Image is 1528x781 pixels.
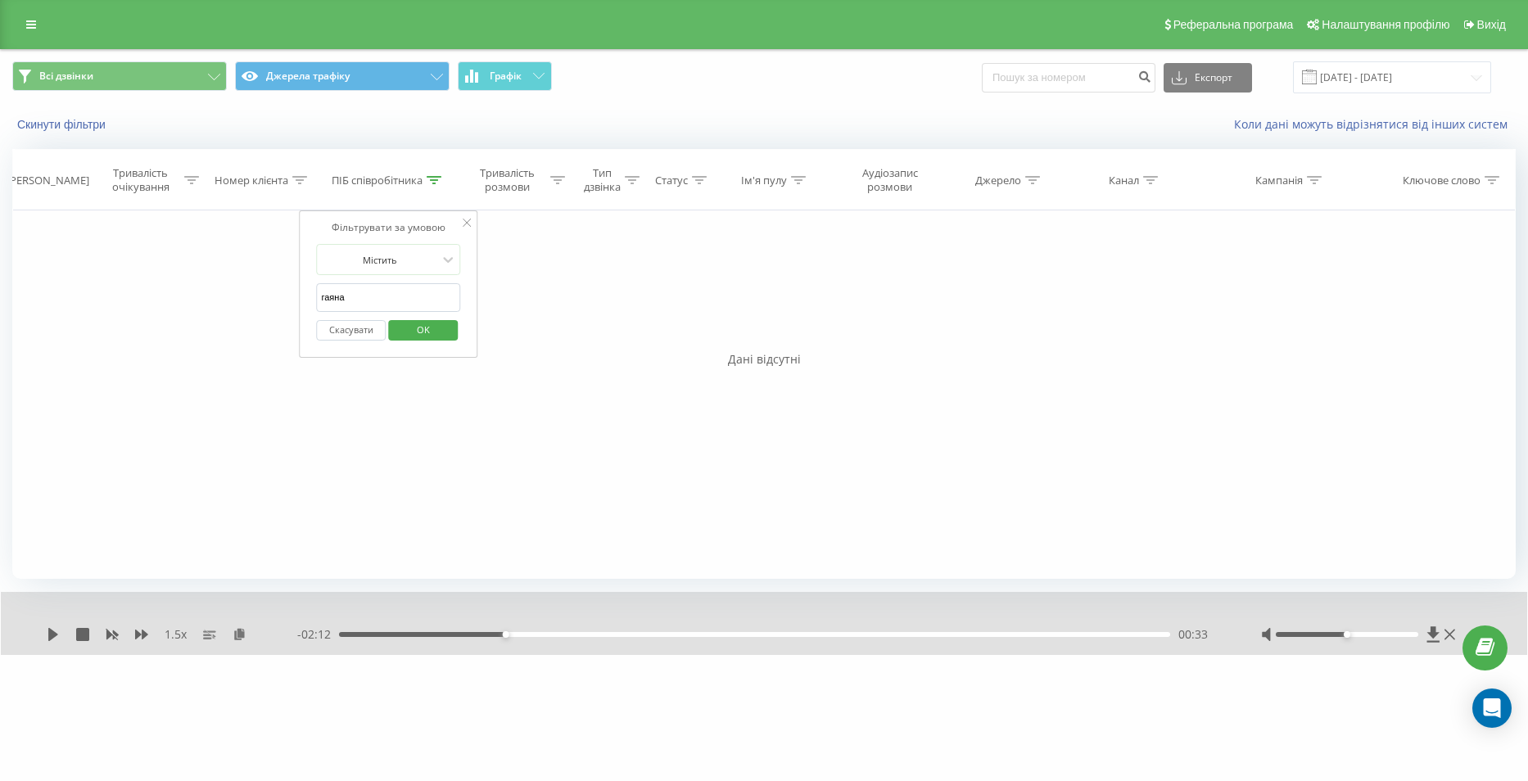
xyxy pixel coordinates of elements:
input: Введіть значення [316,283,460,312]
div: Номер клієнта [215,174,288,187]
span: 00:33 [1178,626,1208,643]
button: Всі дзвінки [12,61,227,91]
span: Вихід [1477,18,1506,31]
div: Тривалість розмови [468,166,546,194]
button: Скасувати [316,320,386,341]
div: Канал [1109,174,1139,187]
div: Тип дзвінка [584,166,621,194]
button: OK [388,320,458,341]
div: Дані відсутні [12,351,1516,368]
div: Кампанія [1255,174,1303,187]
span: Графік [490,70,522,82]
div: Ключове слово [1403,174,1481,187]
a: Коли дані можуть відрізнятися вiд інших систем [1234,116,1516,132]
span: Налаштування профілю [1322,18,1449,31]
div: Open Intercom Messenger [1472,688,1512,728]
div: Тривалість очікування [102,166,180,194]
span: Всі дзвінки [39,70,93,83]
div: Accessibility label [1344,631,1350,638]
input: Пошук за номером [982,63,1155,93]
div: Статус [655,174,688,187]
button: Експорт [1164,63,1252,93]
span: 1.5 x [165,626,187,643]
div: Ім'я пулу [741,174,787,187]
button: Графік [458,61,552,91]
div: Аудіозапис розмови [843,166,936,194]
div: Джерело [975,174,1021,187]
div: ПІБ співробітника [332,174,423,187]
span: OK [400,317,446,342]
div: [PERSON_NAME] [7,174,89,187]
span: - 02:12 [297,626,339,643]
div: Accessibility label [503,631,509,638]
button: Джерела трафіку [235,61,450,91]
span: Реферальна програма [1173,18,1294,31]
button: Скинути фільтри [12,117,114,132]
div: Фільтрувати за умовою [316,219,460,236]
